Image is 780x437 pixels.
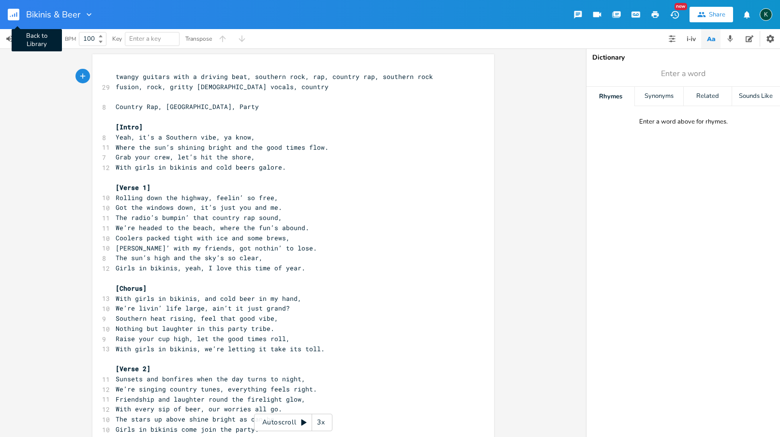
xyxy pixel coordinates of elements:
[116,244,317,252] span: [PERSON_NAME]’ with my friends, got nothin’ to lose.
[254,414,332,431] div: Autoscroll
[116,264,305,272] span: Girls in bikinis, yeah, I love this time of year.
[116,213,282,222] span: The radio’s bumpin’ that country rap sound,
[116,304,290,312] span: We’re livin’ life large, ain’t it just grand?
[116,133,255,141] span: Yeah, it’s a Southern vibe, ya know,
[8,3,27,26] button: Back to Library
[592,54,774,61] div: Dictionary
[116,163,286,172] span: With girls in bikinis and cold beers galore.
[675,3,687,10] div: New
[586,87,634,106] div: Rhymes
[116,425,259,434] span: Girls in bikinis come join the party.
[116,72,437,91] span: twangy guitars with a driving beat, southern rock, rap, country rap, southern rock fusion, rock, ...
[116,123,143,131] span: [Intro]
[116,405,282,413] span: With every sip of beer, our worries all go.
[709,10,725,19] div: Share
[116,375,305,383] span: Sunsets and bonfires when the day turns to night,
[116,234,290,242] span: Coolers packed tight with ice and some brews,
[116,102,259,111] span: Country Rap, [GEOGRAPHIC_DATA], Party
[661,68,705,79] span: Enter a word
[116,203,282,212] span: Got the windows down, it’s just you and me.
[116,294,301,303] span: With girls in bikinis, and cold beer in my hand,
[116,364,150,373] span: [Verse 2]
[116,183,150,192] span: [Verse 1]
[26,10,80,19] span: Bikinis & Beer
[312,414,330,431] div: 3x
[116,324,274,333] span: Nothing but laughter in this party tribe.
[116,415,278,423] span: The stars up above shine bright as can be,
[760,3,772,26] button: K
[116,253,263,262] span: The sun’s high and the sky’s so clear,
[116,153,255,161] span: Grab your crew, let’s hit the shore,
[635,87,683,106] div: Synonyms
[116,395,305,404] span: Friendship and laughter round the firelight glow,
[732,87,780,106] div: Sounds Like
[116,314,278,323] span: Southern heat rising, feel that good vibe,
[665,6,684,23] button: New
[112,36,122,42] div: Key
[185,36,212,42] div: Transpose
[684,87,732,106] div: Related
[116,223,309,232] span: We’re headed to the beach, where the fun’s abound.
[116,334,290,343] span: Raise your cup high, let the good times roll,
[116,143,329,152] span: Where the sun’s shining bright and the good times flow.
[760,8,772,21] div: Koval
[639,118,728,126] div: Enter a word above for rhymes.
[116,385,317,393] span: We’re singing country tunes, everything feels right.
[116,344,325,353] span: With girls in bikinis, we’re letting it take its toll.
[65,36,76,42] div: BPM
[116,193,278,202] span: Rolling down the highway, feelin’ so free,
[129,34,161,43] span: Enter a key
[116,284,147,293] span: [Chorus]
[690,7,733,22] button: Share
